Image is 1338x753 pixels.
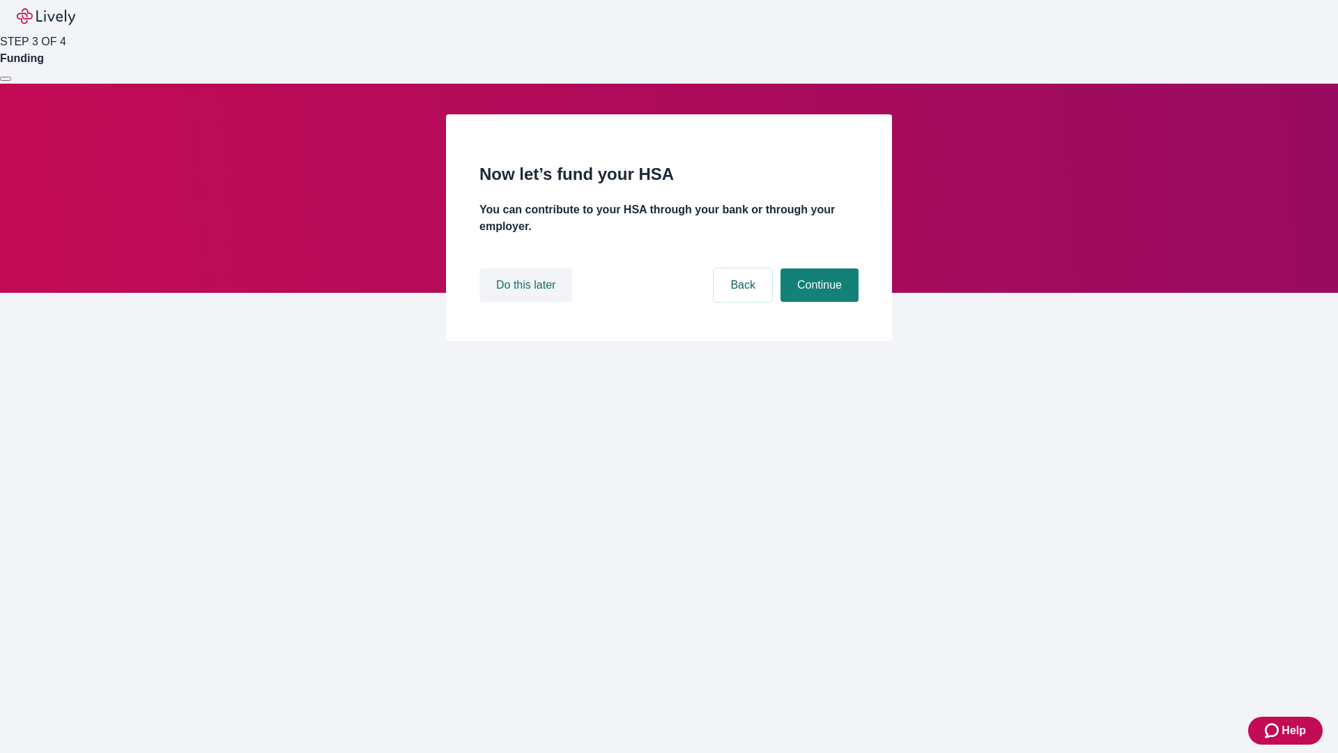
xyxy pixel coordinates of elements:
[17,8,75,25] img: Lively
[714,268,772,302] button: Back
[1282,722,1306,739] span: Help
[479,268,572,302] button: Do this later
[479,201,859,235] h4: You can contribute to your HSA through your bank or through your employer.
[1265,722,1282,739] svg: Zendesk support icon
[1248,717,1323,745] button: Zendesk support iconHelp
[479,162,859,187] h2: Now let’s fund your HSA
[780,268,859,302] button: Continue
